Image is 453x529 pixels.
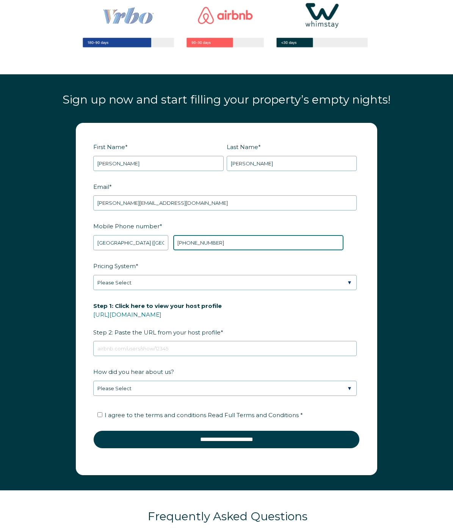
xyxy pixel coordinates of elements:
input: I agree to the terms and conditions Read Full Terms and Conditions * [97,412,102,417]
span: Last Name [227,141,258,153]
span: Mobile Phone number [93,220,160,232]
span: First Name [93,141,125,153]
span: Pricing System [93,260,136,272]
span: Sign up now and start filling your property’s empty nights! [63,93,390,107]
span: Read Full Terms and Conditions [208,411,299,419]
span: How did you hear about us? [93,366,174,378]
a: [URL][DOMAIN_NAME] [93,311,161,318]
span: Step 1: Click here to view your host profile [93,300,222,312]
span: Email [93,181,109,193]
span: Frequently Asked Questions [148,509,307,523]
a: Read Full Terms and Conditions [206,411,300,419]
span: Step 2: Paste the URL from your host profile [93,300,222,338]
input: airbnb.com/users/show/12345 [93,341,357,356]
span: I agree to the terms and conditions [105,411,303,419]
